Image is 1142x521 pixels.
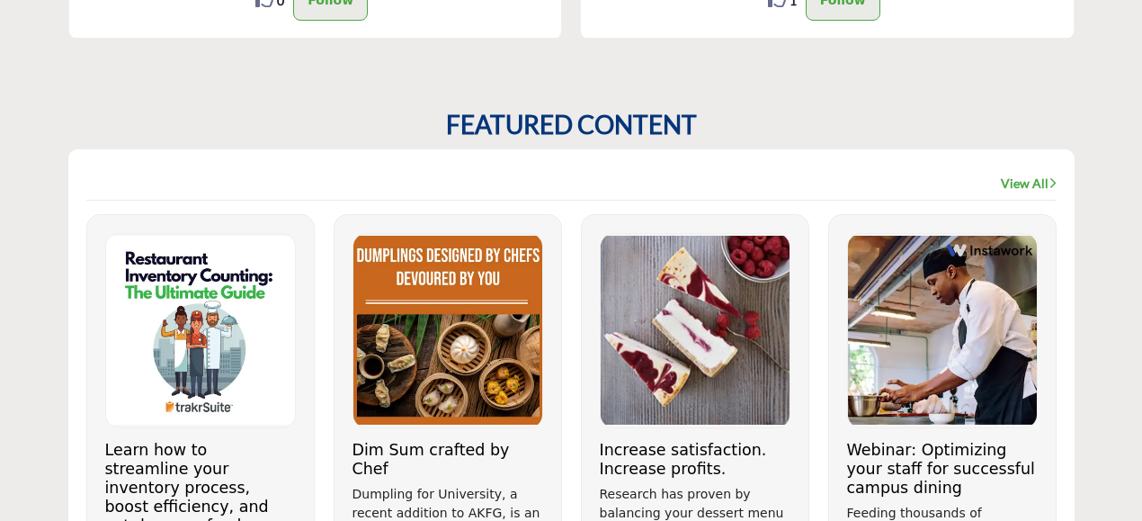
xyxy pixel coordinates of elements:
img: Logo of Dumpling for U, click to view details [353,234,542,427]
h3: Dim Sum crafted by Chef [352,441,543,479]
img: Logo of Sweet Street Desserts, click to view details [601,234,790,427]
img: Logo of trakrSuite, click to view details [106,234,295,427]
img: Logo of Instawork, click to view details [848,234,1037,427]
a: View All [1001,175,1057,193]
h3: Increase satisfaction. Increase profits. [600,441,790,479]
h3: Webinar: Optimizing your staff for successful campus dining [847,441,1038,498]
h2: FEATURED CONTENT [446,110,697,140]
